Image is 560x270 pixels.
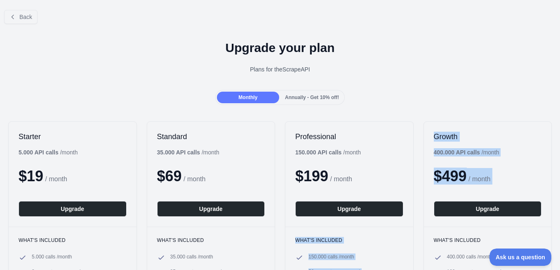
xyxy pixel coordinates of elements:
[157,149,200,156] b: 35.000 API calls
[434,148,499,156] div: / month
[434,132,542,142] h2: Growth
[434,168,467,185] span: $ 499
[157,132,265,142] h2: Standard
[295,132,403,142] h2: Professional
[295,168,328,185] span: $ 199
[295,149,341,156] b: 150.000 API calls
[295,148,361,156] div: / month
[434,149,480,156] b: 400.000 API calls
[157,148,219,156] div: / month
[489,249,552,266] iframe: Toggle Customer Support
